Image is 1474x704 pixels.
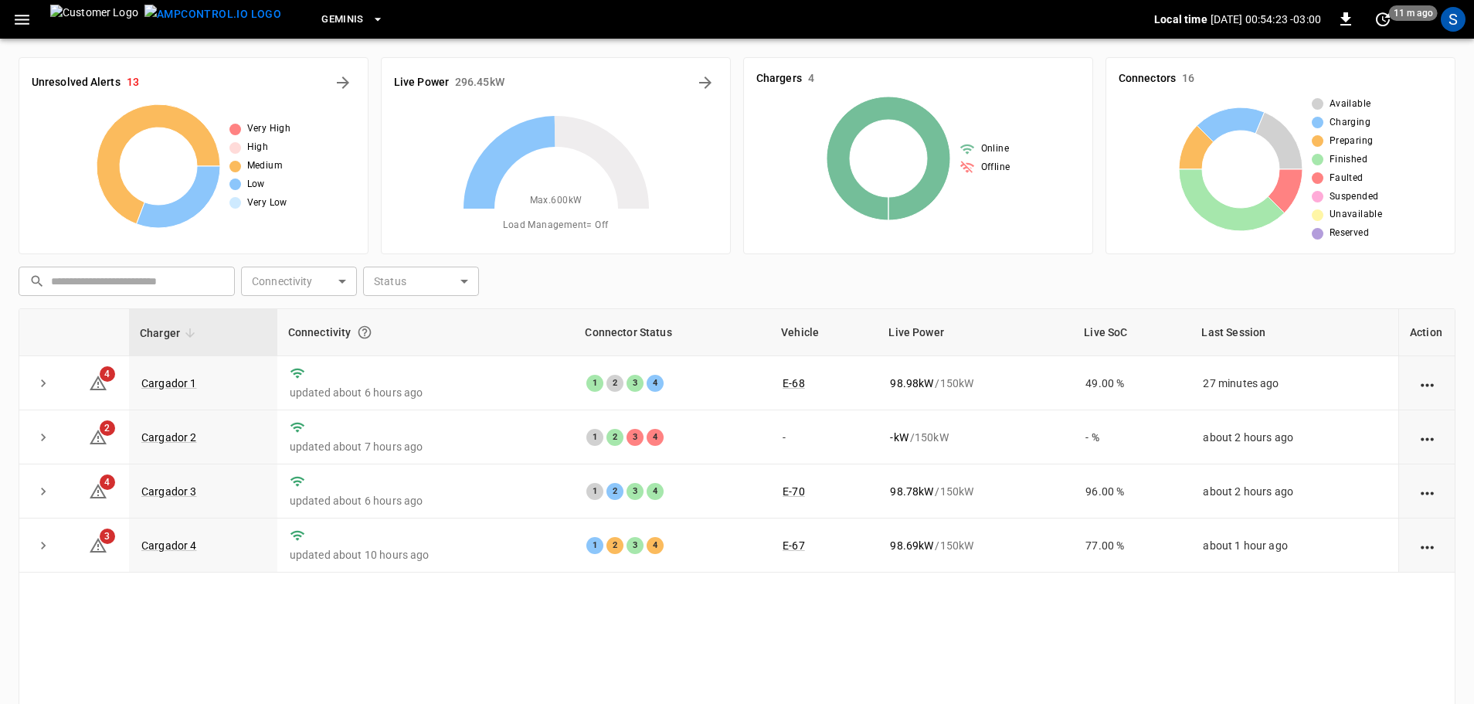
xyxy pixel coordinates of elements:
div: 4 [647,375,664,392]
p: 98.69 kW [890,538,933,553]
p: [DATE] 00:54:23 -03:00 [1211,12,1321,27]
a: 4 [89,376,107,388]
div: 1 [586,483,603,500]
th: Vehicle [770,309,878,356]
div: action cell options [1418,430,1437,445]
span: 3 [100,529,115,544]
td: about 2 hours ago [1190,410,1398,464]
th: Live SoC [1073,309,1190,356]
div: / 150 kW [890,376,1061,391]
p: updated about 6 hours ago [290,385,562,400]
span: Low [247,177,265,192]
h6: Chargers [756,70,802,87]
a: E-70 [783,485,805,498]
div: 3 [627,537,644,554]
button: All Alerts [331,70,355,95]
div: profile-icon [1441,7,1466,32]
button: Energy Overview [693,70,718,95]
button: expand row [32,426,55,449]
h6: Connectors [1119,70,1176,87]
div: / 150 kW [890,538,1061,553]
div: 2 [606,537,623,554]
span: Charger [140,324,200,342]
h6: Live Power [394,74,449,91]
span: Unavailable [1330,207,1382,223]
p: Local time [1154,12,1207,27]
div: 1 [586,537,603,554]
p: updated about 6 hours ago [290,493,562,508]
span: 11 m ago [1389,5,1438,21]
div: / 150 kW [890,430,1061,445]
span: Very Low [247,196,287,211]
img: Customer Logo [50,5,138,34]
a: Cargador 2 [141,431,197,444]
div: 1 [586,429,603,446]
div: 2 [606,483,623,500]
p: 98.98 kW [890,376,933,391]
td: about 1 hour ago [1190,519,1398,573]
div: 1 [586,375,603,392]
a: 3 [89,539,107,551]
p: 98.78 kW [890,484,933,499]
div: 4 [647,483,664,500]
span: Max. 600 kW [530,193,582,209]
p: updated about 7 hours ago [290,439,562,454]
span: Very High [247,121,291,137]
td: 49.00 % [1073,356,1190,410]
span: Suspended [1330,189,1379,205]
div: action cell options [1418,538,1437,553]
span: 2 [100,420,115,436]
button: expand row [32,372,55,395]
h6: Unresolved Alerts [32,74,121,91]
td: 27 minutes ago [1190,356,1398,410]
a: 4 [89,485,107,497]
td: - % [1073,410,1190,464]
div: 3 [627,483,644,500]
button: Connection between the charger and our software. [351,318,379,346]
div: 3 [627,429,644,446]
h6: 4 [808,70,814,87]
button: set refresh interval [1370,7,1395,32]
a: E-68 [783,377,805,389]
a: Cargador 4 [141,539,197,552]
span: Finished [1330,152,1367,168]
div: action cell options [1418,376,1437,391]
a: E-67 [783,539,805,552]
span: Geminis [321,11,364,29]
span: Reserved [1330,226,1369,241]
th: Live Power [878,309,1073,356]
h6: 16 [1182,70,1194,87]
td: - [770,410,878,464]
span: 4 [100,366,115,382]
a: Cargador 3 [141,485,197,498]
a: 2 [89,430,107,442]
th: Last Session [1190,309,1398,356]
div: 3 [627,375,644,392]
div: / 150 kW [890,484,1061,499]
button: expand row [32,534,55,557]
div: 4 [647,537,664,554]
td: 77.00 % [1073,519,1190,573]
p: updated about 10 hours ago [290,547,562,563]
span: High [247,140,269,155]
p: - kW [890,430,908,445]
span: Load Management = Off [503,218,608,233]
span: Preparing [1330,134,1374,149]
a: Cargador 1 [141,377,197,389]
span: Faulted [1330,171,1364,186]
td: about 2 hours ago [1190,464,1398,519]
td: 96.00 % [1073,464,1190,519]
div: 4 [647,429,664,446]
div: Connectivity [288,318,564,346]
th: Connector Status [574,309,770,356]
div: 2 [606,429,623,446]
h6: 13 [127,74,139,91]
img: ampcontrol.io logo [144,5,281,24]
span: Online [981,141,1009,157]
span: Medium [247,158,283,174]
th: Action [1398,309,1455,356]
span: 4 [100,474,115,490]
span: Charging [1330,115,1370,131]
span: Offline [981,160,1010,175]
h6: 296.45 kW [455,74,504,91]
